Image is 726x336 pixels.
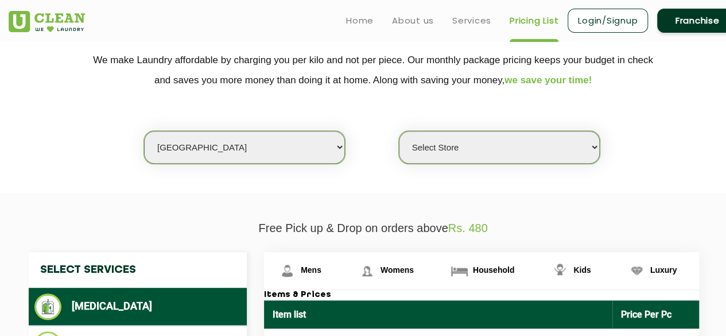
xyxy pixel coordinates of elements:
[346,14,374,28] a: Home
[650,265,677,275] span: Luxury
[452,14,491,28] a: Services
[357,261,377,281] img: Womens
[627,261,647,281] img: Luxury
[448,222,488,234] span: Rs. 480
[392,14,434,28] a: About us
[510,14,558,28] a: Pricing List
[29,252,247,288] h4: Select Services
[264,290,699,300] h3: Items & Prices
[34,293,241,320] li: [MEDICAL_DATA]
[264,300,612,329] th: Item list
[504,75,592,86] span: we save your time!
[473,265,514,275] span: Household
[301,265,321,275] span: Mens
[381,265,414,275] span: Womens
[612,300,700,329] th: Price Per Pc
[550,261,570,281] img: Kids
[568,9,648,33] a: Login/Signup
[277,261,297,281] img: Mens
[34,293,61,320] img: Dry Cleaning
[573,265,591,275] span: Kids
[449,261,469,281] img: Household
[9,11,85,32] img: UClean Laundry and Dry Cleaning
